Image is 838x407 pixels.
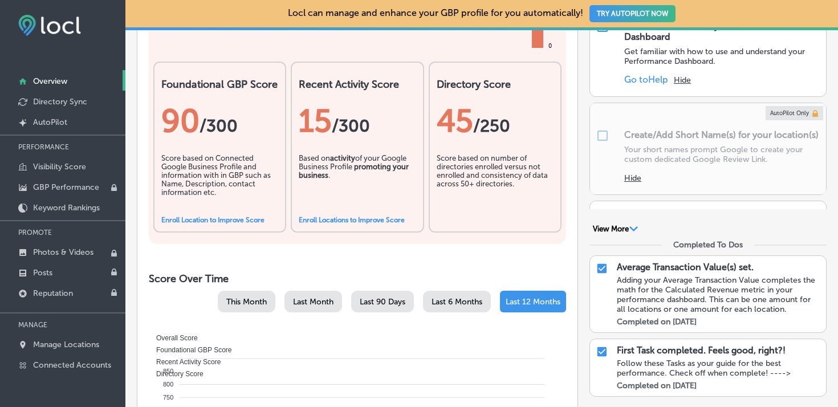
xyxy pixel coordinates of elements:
[33,76,67,86] p: Overview
[299,154,416,211] div: Based on of your Google Business Profile .
[546,42,554,51] div: 0
[33,182,99,192] p: GBP Performance
[673,240,743,250] div: Completed To Dos
[163,381,173,388] tspan: 800
[299,78,416,91] h2: Recent Activity Score
[617,317,697,327] label: Completed on [DATE]
[148,358,221,366] span: Recent Activity Score
[437,154,554,211] div: Score based on number of directories enrolled versus not enrolled and consistency of data across ...
[624,173,641,183] button: Hide
[589,5,676,22] button: TRY AUTOPILOT NOW
[624,47,820,66] p: Get familiar with how to use and understand your Performance Dashboard.
[589,224,641,234] button: View More
[617,381,697,390] label: Completed on [DATE]
[617,275,820,314] div: Adding your Average Transaction Value completes the math for the Calculated Revenue metric in you...
[674,75,691,85] button: Hide
[437,78,554,91] h2: Directory Score
[330,154,355,162] b: activity
[617,359,820,378] div: Follow these Tasks as your guide for the best performance. Check off when complete! ---->
[163,368,173,375] tspan: 850
[148,370,204,378] span: Directory Score
[148,334,198,342] span: Overall Score
[33,162,86,172] p: Visibility Score
[226,297,267,307] span: This Month
[18,15,81,36] img: fda3e92497d09a02dc62c9cd864e3231.png
[33,360,111,370] p: Connected Accounts
[437,102,554,140] div: 45
[506,297,560,307] span: Last 12 Months
[33,268,52,278] p: Posts
[33,247,93,257] p: Photos & Videos
[161,78,278,91] h2: Foundational GBP Score
[33,203,100,213] p: Keyword Rankings
[161,154,278,211] div: Score based on Connected Google Business Profile and information with in GBP such as Name, Descri...
[617,262,754,272] p: Average Transaction Value(s) set.
[33,117,67,127] p: AutoPilot
[33,97,87,107] p: Directory Sync
[33,288,73,298] p: Reputation
[161,216,265,224] a: Enroll Location to Improve Score
[624,21,820,42] div: How To: Understand your Performance Dashboard
[624,74,668,85] a: Go toHelp
[332,116,370,136] span: /300
[148,346,232,354] span: Foundational GBP Score
[473,116,510,136] span: /250
[293,297,333,307] span: Last Month
[149,272,566,285] h2: Score Over Time
[200,116,238,136] span: / 300
[161,102,278,140] div: 90
[299,216,405,224] a: Enroll Locations to Improve Score
[299,162,409,180] b: promoting your business
[432,297,482,307] span: Last 6 Months
[163,394,173,401] tspan: 750
[360,297,405,307] span: Last 90 Days
[617,345,786,356] p: First Task completed. Feels good, right?!
[33,340,99,349] p: Manage Locations
[299,102,416,140] div: 15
